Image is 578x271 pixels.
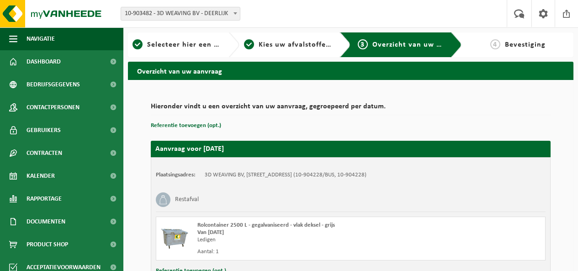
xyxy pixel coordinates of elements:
span: Bedrijfsgegevens [27,73,80,96]
h2: Overzicht van uw aanvraag [128,62,573,80]
a: 1Selecteer hier een vestiging [133,39,221,50]
span: Dashboard [27,50,61,73]
strong: Van [DATE] [197,229,224,235]
span: Rapportage [27,187,62,210]
strong: Plaatsingsadres: [156,172,196,178]
span: Kalender [27,165,55,187]
span: 10-903482 - 3D WEAVING BV - DEERLIJK [121,7,240,20]
span: Documenten [27,210,65,233]
span: Contracten [27,142,62,165]
div: Ledigen [197,236,387,244]
span: 2 [244,39,254,49]
span: Selecteer hier een vestiging [147,41,246,48]
div: Aantal: 1 [197,248,387,255]
h3: Restafval [175,192,199,207]
span: 3 [358,39,368,49]
button: Referentie toevoegen (opt.) [151,120,221,132]
span: Bevestiging [505,41,546,48]
h2: Hieronder vindt u een overzicht van uw aanvraag, gegroepeerd per datum. [151,103,551,115]
span: Kies uw afvalstoffen en recipiënten [259,41,384,48]
span: Gebruikers [27,119,61,142]
span: 1 [133,39,143,49]
span: 10-903482 - 3D WEAVING BV - DEERLIJK [121,7,240,21]
a: 2Kies uw afvalstoffen en recipiënten [244,39,333,50]
strong: Aanvraag voor [DATE] [155,145,224,153]
span: 4 [490,39,500,49]
span: Overzicht van uw aanvraag [372,41,469,48]
span: Rolcontainer 2500 L - gegalvaniseerd - vlak deksel - grijs [197,222,335,228]
span: Contactpersonen [27,96,80,119]
td: 3D WEAVING BV, [STREET_ADDRESS] (10-904228/BUS, 10-904228) [205,171,366,179]
span: Navigatie [27,27,55,50]
span: Product Shop [27,233,68,256]
img: WB-2500-GAL-GY-01.png [161,222,188,249]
